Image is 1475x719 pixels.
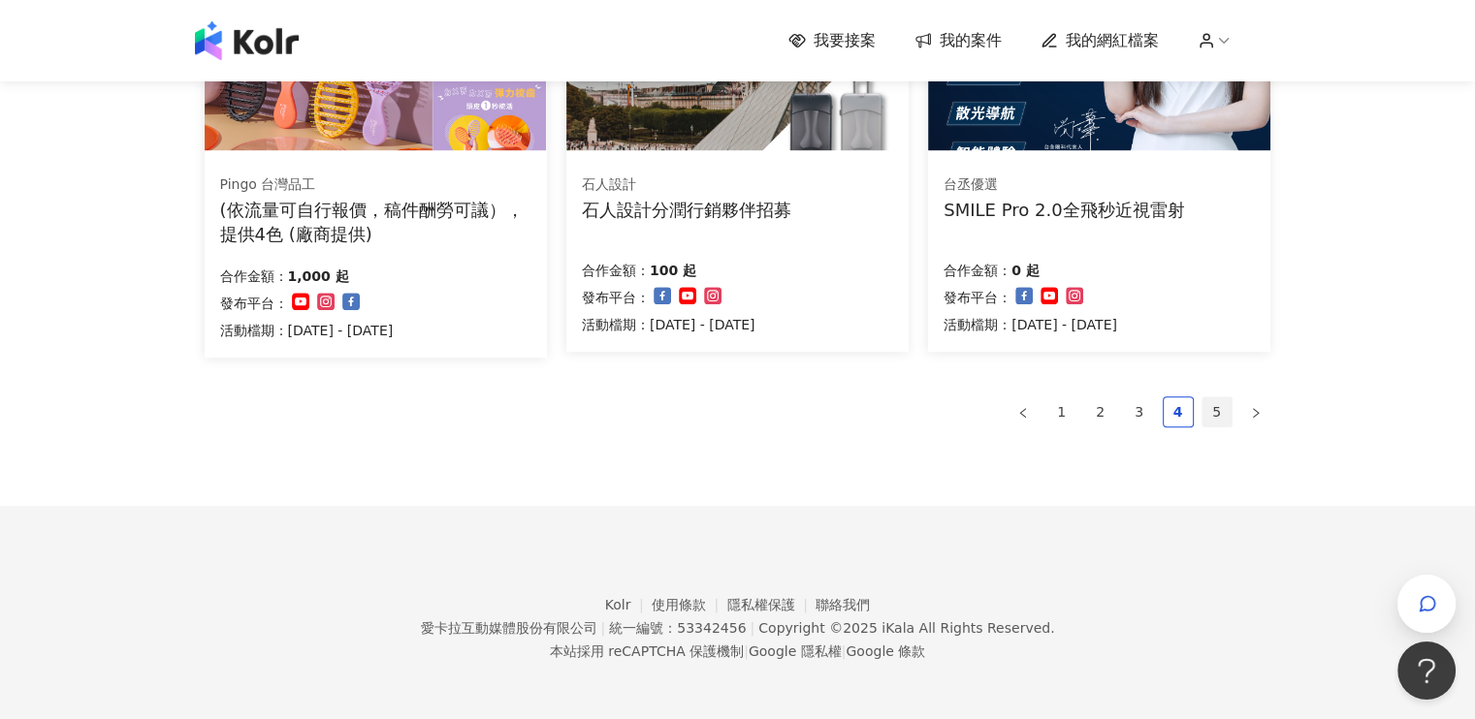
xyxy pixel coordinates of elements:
div: 愛卡拉互動媒體股份有限公司 [420,620,596,636]
a: 隱私權保護 [727,597,817,612]
p: 0 起 [1011,259,1040,282]
p: 1,000 起 [288,265,349,288]
a: 聯絡我們 [816,597,870,612]
span: | [744,643,749,659]
li: 1 [1046,396,1077,427]
span: | [600,620,605,636]
a: Google 條款 [846,643,925,659]
li: 3 [1124,396,1155,427]
a: 5 [1202,397,1232,426]
iframe: Help Scout Beacon - Open [1397,641,1456,700]
p: 100 起 [650,259,696,282]
p: 發布平台： [220,292,288,315]
span: 我的網紅檔案 [1066,30,1159,51]
p: 活動檔期：[DATE] - [DATE] [944,313,1117,336]
span: | [750,620,754,636]
span: 我的案件 [940,30,1002,51]
li: Next Page [1240,396,1271,427]
p: 合作金額： [582,259,650,282]
li: 4 [1163,396,1194,427]
span: right [1250,407,1262,419]
a: iKala [882,620,914,636]
a: 我要接案 [788,30,876,51]
p: 發布平台： [944,286,1011,309]
span: left [1017,407,1029,419]
p: 合作金額： [944,259,1011,282]
a: 我的網紅檔案 [1041,30,1159,51]
div: 統一編號：53342456 [609,620,746,636]
div: SMILE Pro 2.0全飛秒近視雷射 [944,198,1184,222]
p: 合作金額： [220,265,288,288]
a: Google 隱私權 [749,643,842,659]
a: Kolr [605,597,652,612]
span: 本站採用 reCAPTCHA 保護機制 [550,640,925,663]
span: 我要接案 [814,30,876,51]
a: 1 [1047,397,1076,426]
div: (依流量可自行報價，稿件酬勞可議），提供4色 (廠商提供) [220,198,531,246]
div: Copyright © 2025 All Rights Reserved. [758,620,1054,636]
p: 活動檔期：[DATE] - [DATE] [220,319,394,342]
a: 4 [1164,397,1193,426]
button: left [1008,396,1039,427]
button: right [1240,396,1271,427]
li: 2 [1085,396,1116,427]
li: 5 [1202,396,1233,427]
div: 石人設計分潤行銷夥伴招募 [582,198,791,222]
p: 活動檔期：[DATE] - [DATE] [582,313,755,336]
span: | [842,643,847,659]
div: 台丞優選 [944,175,1184,195]
div: 石人設計 [582,175,791,195]
a: 我的案件 [914,30,1002,51]
li: Previous Page [1008,396,1039,427]
div: Pingo 台灣品工 [220,175,530,195]
p: 發布平台： [582,286,650,309]
a: 3 [1125,397,1154,426]
a: 2 [1086,397,1115,426]
a: 使用條款 [652,597,727,612]
img: logo [195,21,299,60]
